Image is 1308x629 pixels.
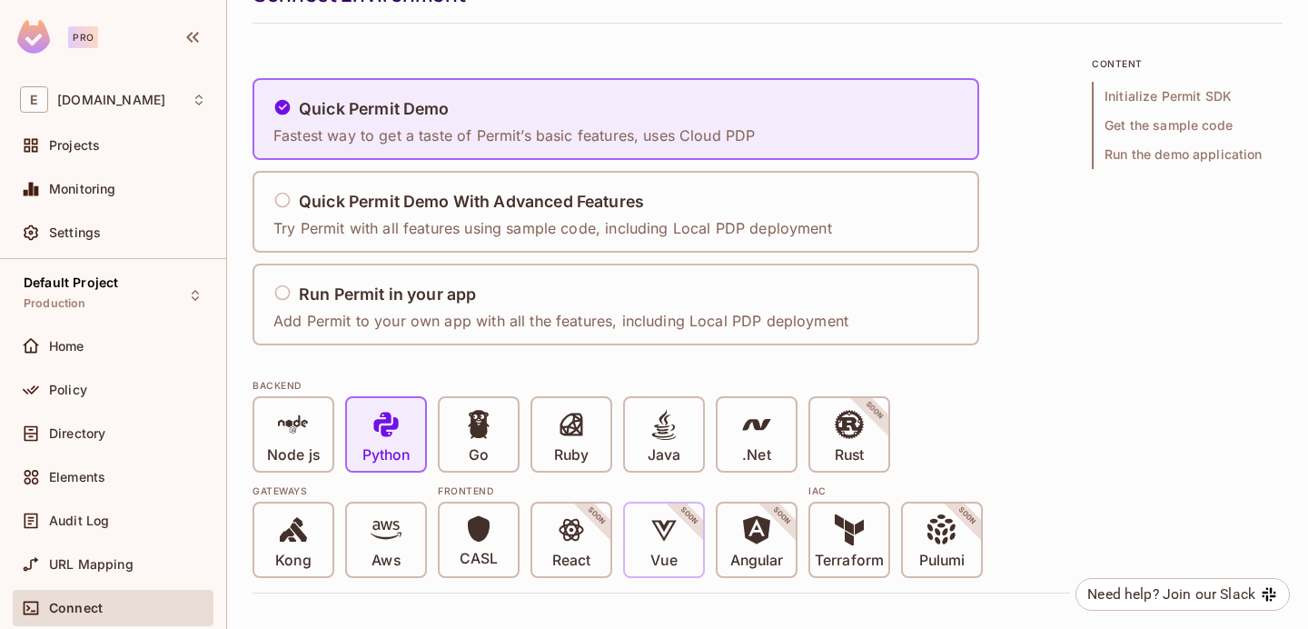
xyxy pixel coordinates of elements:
h5: Quick Permit Demo [299,100,450,118]
p: .Net [742,446,770,464]
span: SOON [932,481,1003,552]
span: Monitoring [49,182,116,196]
p: React [552,552,590,570]
div: Pro [68,26,98,48]
p: Aws [372,552,400,570]
p: Vue [650,552,677,570]
span: Home [49,339,84,354]
p: Node js [267,446,320,464]
span: SOON [839,375,910,446]
span: URL Mapping [49,557,134,572]
span: Policy [49,383,87,397]
div: Need help? Join our Slack [1087,584,1255,605]
span: Workspace: episodic.co.za [57,93,165,107]
img: SReyMgAAAABJRU5ErkJggg== [17,20,50,54]
p: Add Permit to your own app with all the features, including Local PDP deployment [273,311,848,331]
p: Fastest way to get a taste of Permit’s basic features, uses Cloud PDP [273,125,755,145]
div: IAC [808,484,983,498]
p: Java [648,446,680,464]
p: Go [469,446,489,464]
h5: Run Permit in your app [299,285,476,304]
span: Audit Log [49,514,109,528]
p: Kong [275,552,311,570]
div: Gateways [253,484,427,498]
p: CASL [460,550,498,568]
div: Frontend [438,484,798,498]
span: SOON [654,481,725,552]
span: SOON [747,481,817,552]
p: Angular [730,552,784,570]
div: BACKEND [253,378,1070,393]
span: E [20,86,48,113]
p: Terraform [815,552,884,570]
span: Connect [49,601,103,615]
p: Ruby [554,446,589,464]
span: SOON [561,481,632,552]
span: Production [24,296,86,311]
p: Pulumi [919,552,965,570]
p: content [1092,56,1283,71]
span: Projects [49,138,100,153]
span: Settings [49,225,101,240]
span: Elements [49,470,105,484]
p: Try Permit with all features using sample code, including Local PDP deployment [273,218,832,238]
p: Python [362,446,410,464]
h5: Quick Permit Demo With Advanced Features [299,193,644,211]
p: Rust [835,446,864,464]
span: Default Project [24,275,118,290]
span: Directory [49,426,105,441]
